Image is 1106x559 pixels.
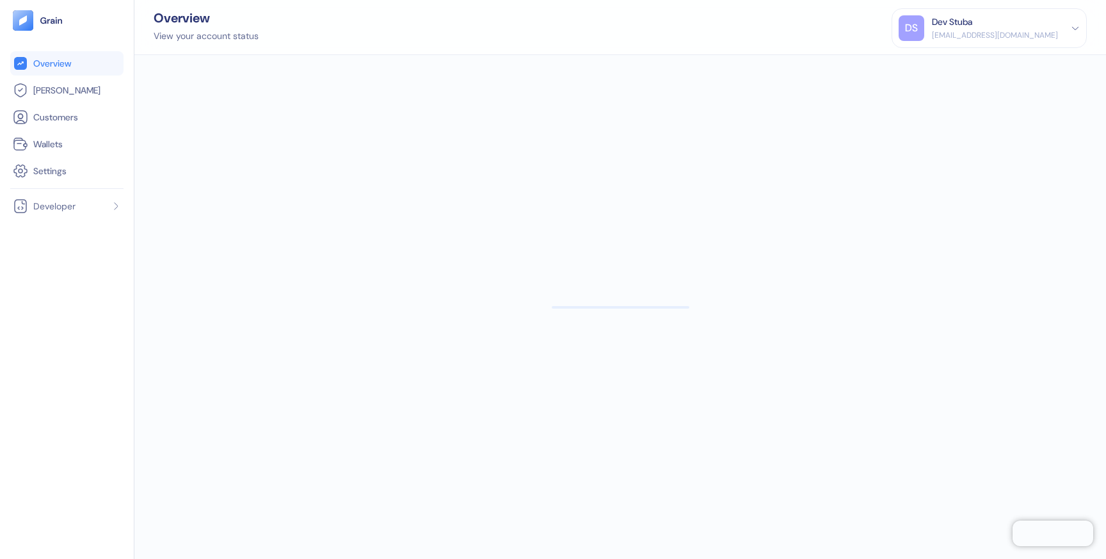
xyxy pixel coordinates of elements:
[33,84,100,97] span: [PERSON_NAME]
[13,136,121,152] a: Wallets
[932,15,972,29] div: Dev Stuba
[13,56,121,71] a: Overview
[33,200,76,213] span: Developer
[40,16,63,25] img: logo
[33,165,67,177] span: Settings
[33,57,71,70] span: Overview
[154,12,259,24] div: Overview
[13,83,121,98] a: [PERSON_NAME]
[13,109,121,125] a: Customers
[13,10,33,31] img: logo-tablet-V2.svg
[932,29,1058,41] div: [EMAIL_ADDRESS][DOMAIN_NAME]
[33,111,78,124] span: Customers
[154,29,259,43] div: View your account status
[13,163,121,179] a: Settings
[33,138,63,150] span: Wallets
[1013,521,1093,546] iframe: Chatra live chat
[899,15,924,41] div: DS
